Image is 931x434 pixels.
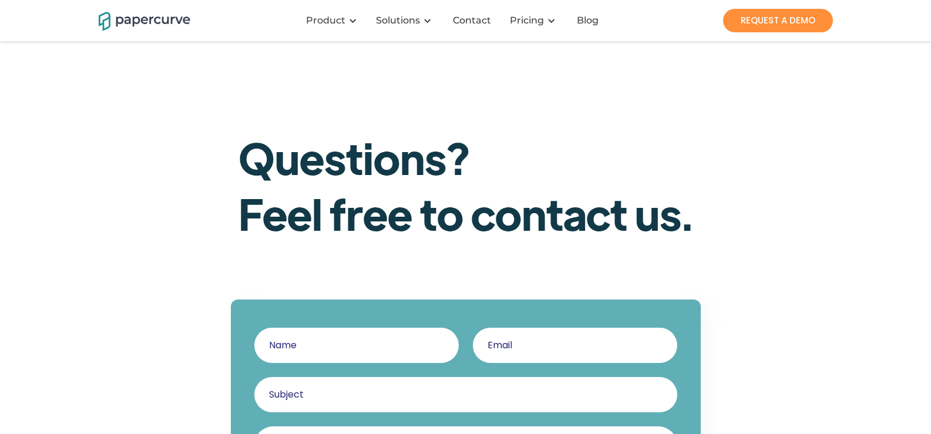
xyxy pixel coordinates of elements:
[473,328,677,363] input: Email
[471,185,627,241] span: contact
[510,15,544,26] a: Pricing
[420,185,463,241] span: to
[577,15,599,26] div: Blog
[723,9,833,32] a: REQUEST A DEMO
[99,10,175,31] a: home
[299,3,369,38] div: Product
[635,185,693,241] span: us.
[369,3,443,38] div: Solutions
[503,3,567,38] div: Pricing
[238,129,470,185] span: Questions?
[376,15,420,26] div: Solutions
[330,185,412,241] span: free
[254,328,459,363] input: Name
[306,15,345,26] div: Product
[567,15,610,26] a: Blog
[443,15,503,26] a: Contact
[238,185,322,241] span: Feel
[453,15,491,26] div: Contact
[254,377,677,412] input: Subject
